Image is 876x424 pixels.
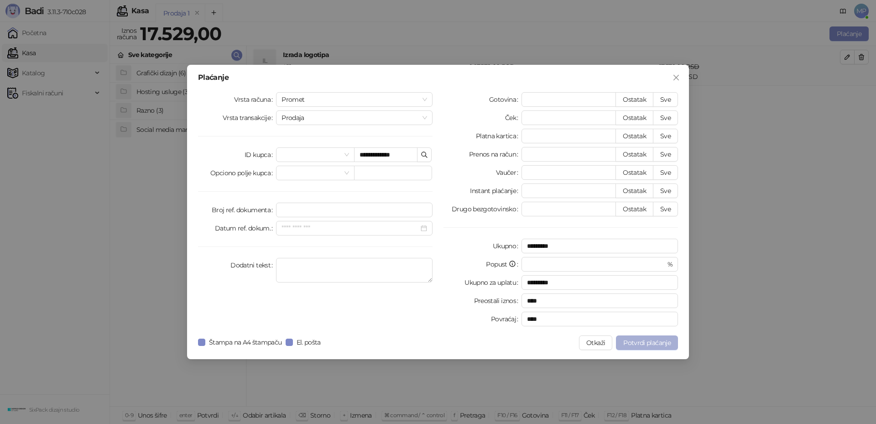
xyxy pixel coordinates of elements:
[623,339,671,347] span: Potvrdi plaćanje
[223,110,276,125] label: Vrsta transakcije
[205,337,286,347] span: Štampa na A4 štampaču
[615,165,653,180] button: Ostatak
[579,335,612,350] button: Otkaži
[653,110,678,125] button: Sve
[493,239,522,253] label: Ukupno
[470,183,521,198] label: Instant plaćanje
[653,129,678,143] button: Sve
[653,147,678,162] button: Sve
[293,337,324,347] span: El. pošta
[476,129,521,143] label: Platna kartica
[210,166,276,180] label: Opciono polje kupca
[615,147,653,162] button: Ostatak
[491,312,521,326] label: Povraćaj
[452,202,521,216] label: Drugo bezgotovinsko
[615,129,653,143] button: Ostatak
[212,203,276,217] label: Broj ref. dokumenta
[615,110,653,125] button: Ostatak
[653,183,678,198] button: Sve
[282,93,427,106] span: Promet
[616,335,678,350] button: Potvrdi plaćanje
[282,111,427,125] span: Prodaja
[505,110,521,125] label: Ček
[215,221,276,236] label: Datum ref. dokum.
[615,183,653,198] button: Ostatak
[489,92,521,107] label: Gotovina
[496,165,522,180] label: Vaučer
[276,258,433,283] textarea: Dodatni tekst
[673,74,680,81] span: close
[615,202,653,216] button: Ostatak
[615,92,653,107] button: Ostatak
[669,74,683,81] span: Zatvori
[653,165,678,180] button: Sve
[486,257,521,272] label: Popust
[669,70,683,85] button: Close
[230,258,276,272] label: Dodatni tekst
[653,92,678,107] button: Sve
[276,203,433,217] input: Broj ref. dokumenta
[474,293,522,308] label: Preostali iznos
[469,147,522,162] label: Prenos na račun
[653,202,678,216] button: Sve
[464,275,521,290] label: Ukupno za uplatu
[198,74,678,81] div: Plaćanje
[234,92,276,107] label: Vrsta računa
[245,147,276,162] label: ID kupca
[282,223,419,233] input: Datum ref. dokum.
